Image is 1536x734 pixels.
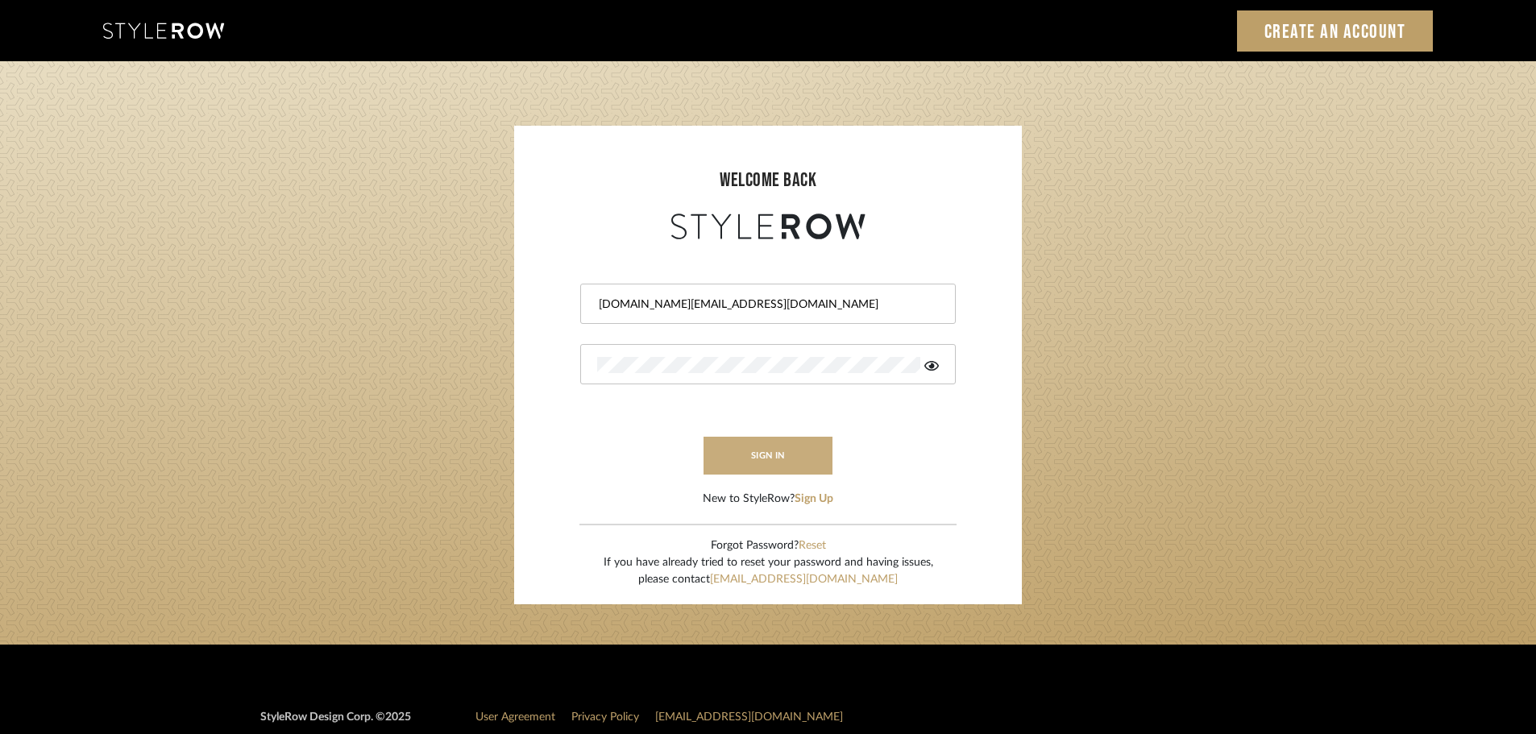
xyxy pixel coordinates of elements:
[597,297,935,313] input: Email Address
[799,537,826,554] button: Reset
[604,537,933,554] div: Forgot Password?
[475,711,555,723] a: User Agreement
[1237,10,1434,52] a: Create an Account
[795,491,833,508] button: Sign Up
[530,166,1006,195] div: welcome back
[604,554,933,588] div: If you have already tried to reset your password and having issues, please contact
[655,711,843,723] a: [EMAIL_ADDRESS][DOMAIN_NAME]
[704,437,832,475] button: sign in
[710,574,898,585] a: [EMAIL_ADDRESS][DOMAIN_NAME]
[703,491,833,508] div: New to StyleRow?
[571,711,639,723] a: Privacy Policy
